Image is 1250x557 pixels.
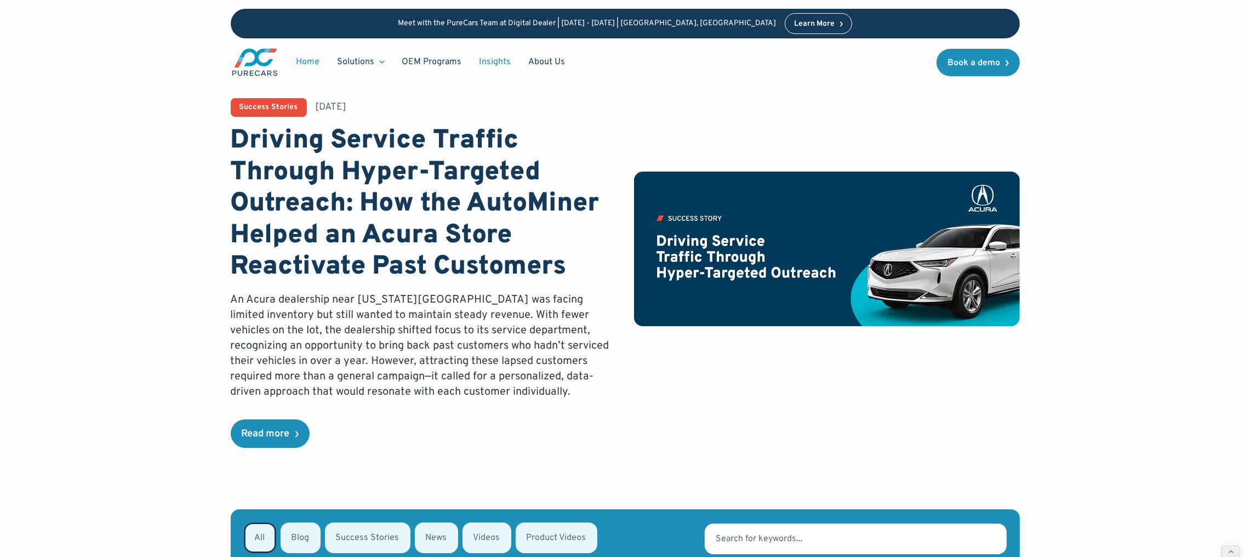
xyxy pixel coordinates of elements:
p: Meet with the PureCars Team at Digital Dealer | [DATE] - [DATE] | [GEOGRAPHIC_DATA], [GEOGRAPHIC_... [398,19,776,29]
a: Learn More [785,13,853,34]
a: Read more [231,419,310,448]
a: About Us [520,52,574,72]
h1: Driving Service Traffic Through Hyper-Targeted Outreach: How the AutoMiner Helped an Acura Store ... [231,126,617,283]
div: [DATE] [316,100,347,114]
input: Search for keywords... [705,524,1006,554]
a: Insights [471,52,520,72]
div: Learn More [794,20,835,28]
div: Solutions [338,56,375,68]
a: main [231,47,279,77]
a: OEM Programs [393,52,471,72]
div: Success Stories [239,104,298,111]
a: Home [288,52,329,72]
div: Book a demo [948,59,1000,67]
p: An Acura dealership near [US_STATE][GEOGRAPHIC_DATA] was facing limited inventory but still wante... [231,292,617,400]
div: Read more [242,429,290,439]
a: Book a demo [937,49,1020,76]
img: purecars logo [231,47,279,77]
div: Solutions [329,52,393,72]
